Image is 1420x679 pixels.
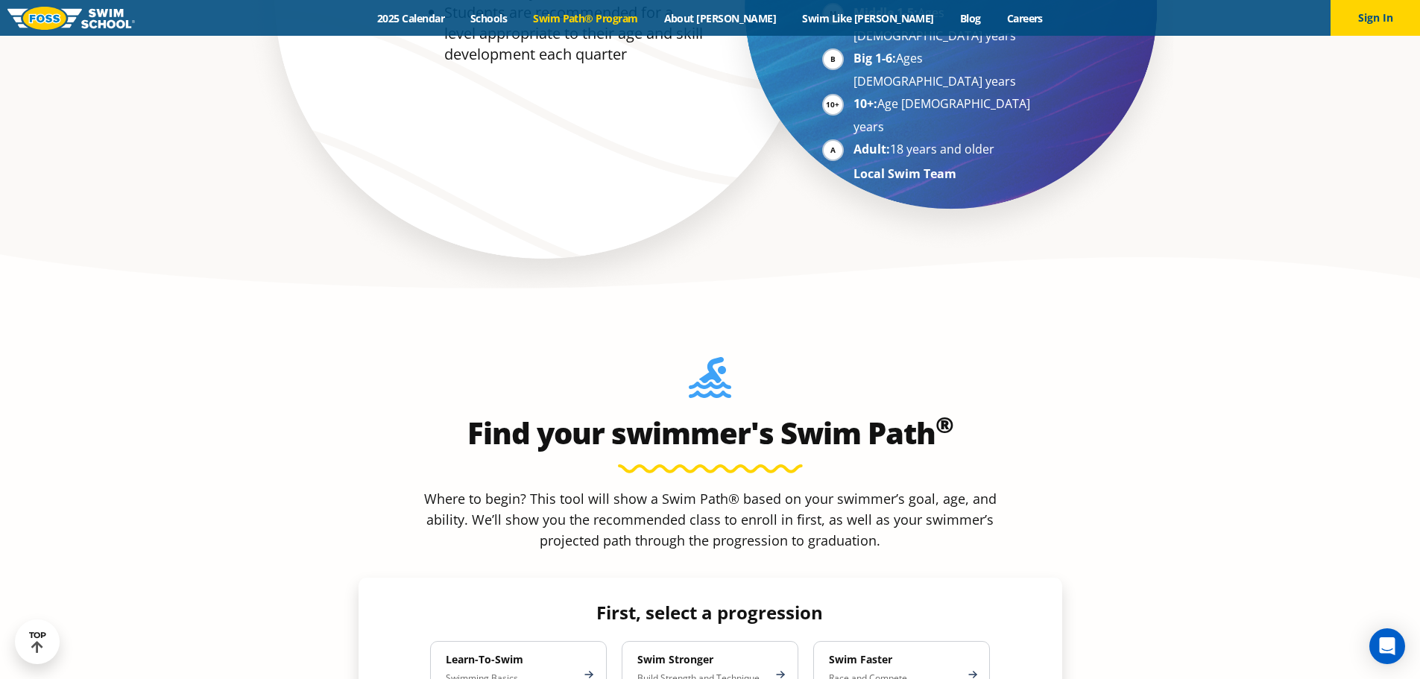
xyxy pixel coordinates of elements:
[829,653,959,666] h4: Swim Faster
[651,11,789,25] a: About [PERSON_NAME]
[994,11,1055,25] a: Careers
[853,165,956,182] strong: Local Swim Team
[947,11,994,25] a: Blog
[418,488,1003,551] p: Where to begin? This tool will show a Swim Path® based on your swimmer’s goal, age, and ability. ...
[458,11,520,25] a: Schools
[853,50,896,66] strong: Big 1-6:
[365,11,458,25] a: 2025 Calendar
[7,7,135,30] img: FOSS Swim School Logo
[1369,628,1405,664] div: Open Intercom Messenger
[853,95,877,112] strong: 10+:
[637,653,768,666] h4: Swim Stronger
[853,139,1036,162] li: 18 years and older
[418,602,1002,623] h4: First, select a progression
[935,409,953,440] sup: ®
[446,653,576,666] h4: Learn-To-Swim
[520,11,651,25] a: Swim Path® Program
[853,48,1036,92] li: Ages [DEMOGRAPHIC_DATA] years
[359,415,1062,451] h2: Find your swimmer's Swim Path
[789,11,947,25] a: Swim Like [PERSON_NAME]
[29,631,46,654] div: TOP
[689,357,731,408] img: Foss-Location-Swimming-Pool-Person.svg
[853,141,890,157] strong: Adult:
[853,93,1036,137] li: Age [DEMOGRAPHIC_DATA] years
